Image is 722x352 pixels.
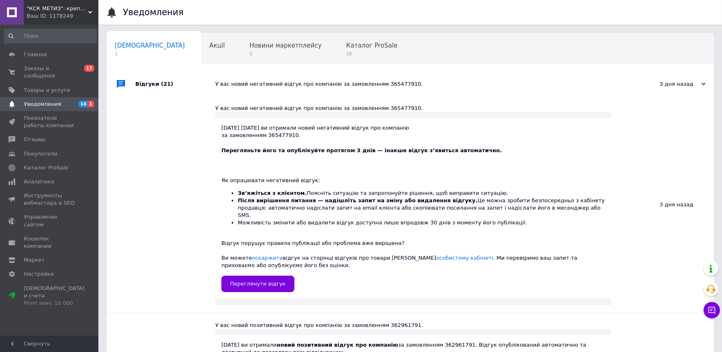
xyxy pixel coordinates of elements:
li: Це можна зробити безпосередньо з кабінету продавця: автоматично надіслати запит на email клієнта ... [238,197,605,219]
div: Prom микс 10 000 [24,299,84,307]
h1: Уведомления [123,7,184,17]
span: Настройки [24,270,54,278]
div: Як опрацювати негативний відгук: Відгук порушує правила публікації або проблема вже вирішена? Ви ... [221,162,605,269]
span: [DEMOGRAPHIC_DATA] [115,42,185,49]
div: У вас новий негативний відгук про компанію за замовленням 365477910. [215,105,611,112]
div: [DATE] [DATE] ви отримали новий негативний відгук про компанію за замовленням 365477910. [221,124,605,292]
span: Заказы и сообщения [24,65,76,80]
span: Отзывы [24,136,46,143]
span: [DEMOGRAPHIC_DATA] и счета [24,285,84,307]
span: Инструменты вебмастера и SEO [24,192,76,207]
div: 3 дня назад [624,80,706,88]
div: Відгуки [135,72,215,96]
span: 16 [78,101,88,107]
div: Ваш ID: 1178249 [27,12,98,20]
li: Поясніть ситуацію та запропонуйте рішення, щоб виправити ситуацію. [238,190,605,197]
b: Після вирішення питання — надішліть запит на зміну або видалення відгуку. [238,197,478,203]
span: Маркет [24,256,45,264]
span: Акції [210,42,225,49]
span: Уведомления [24,101,61,108]
span: (21) [161,81,173,87]
span: 1 [115,51,185,57]
span: 10 [346,51,397,57]
span: Покупатели [24,150,57,158]
div: У вас новий позитивний відгук про компанію за замовленням 362961791. [215,322,611,329]
span: Новини маркетплейсу [249,42,321,49]
span: 5 [249,51,321,57]
span: Кошелек компании [24,235,76,250]
button: Чат с покупателем [704,302,720,318]
input: Поиск [4,29,97,43]
span: "КСК МЕТИЗ": крепеж, такелаж [27,5,88,12]
a: оскаржити [252,255,283,261]
a: особистому кабінеті [436,255,493,261]
span: Управление сайтом [24,213,76,228]
a: Переглянути відгук [221,276,294,292]
span: Переглянути відгук [230,281,286,287]
span: 1 [88,101,94,107]
span: Товары и услуги [24,87,70,94]
span: Главная [24,51,47,58]
span: Каталог ProSale [24,164,68,171]
div: У вас новий негативний відгук про компанію за замовленням 365477910. [215,80,624,88]
span: Аналитика [24,178,54,185]
span: Показатели работы компании [24,114,76,129]
b: Зв’яжіться з клієнтом. [238,190,307,196]
span: 17 [84,65,94,72]
b: новий позитивний відгук про компанію [277,342,398,348]
b: Перегляньте його та опублікуйте протягом 3 днів — інакше відгук з’явиться автоматично. [221,147,502,153]
div: 3 дня назад [611,96,714,313]
span: Каталог ProSale [346,42,397,49]
li: Можливість змінити або видалити відгук доступна лише впродовж 30 днів з моменту його публікації. [238,219,605,226]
